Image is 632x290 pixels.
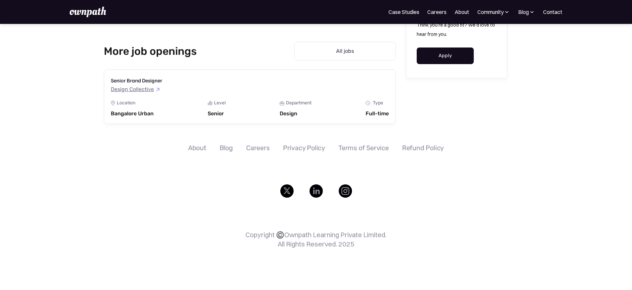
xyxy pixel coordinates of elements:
a: Senior Brand DesignerDesign CollectiveLocation Icon - Job Board X Webflow TemplateLocationBangalo... [104,69,396,124]
p: Think you're a good fit? We'd love to hear from you. [417,20,496,39]
img: Graph Icon - Job Board X Webflow Template [208,101,212,105]
div: Level [214,100,226,106]
img: Clock Icon - Job Board X Webflow Template [366,101,370,105]
p: Copyright ©️Ownpath Learning Private Limited. All Rights Reserved. 2025 [246,230,386,249]
a: Careers [427,8,447,16]
a: Refund Policy [402,144,444,152]
div: Design Collective [111,86,154,92]
div: Blog [518,8,529,16]
div: Blog [518,8,535,16]
div: Bangalore Urban [111,110,154,117]
div: Full-time [366,110,389,117]
a: Blog [220,144,233,152]
a: Apply [417,48,474,64]
div: Location [117,100,135,106]
a: Contact [543,8,562,16]
h3: Senior Brand Designer [111,76,162,84]
a: About [455,8,469,16]
a: Careers [246,144,270,152]
div: Design [280,110,312,117]
a: All jobs [294,42,396,60]
h2: More job openings [104,45,205,57]
img: Location Icon - Job Board X Webflow Template [111,100,115,106]
img: Portfolio Icon - Job Board X Webflow Template [280,101,284,105]
div: Type [373,100,383,106]
div: Senior [208,110,226,117]
div: Department [286,100,312,106]
div: Community [477,8,510,16]
a: Terms of Service [338,144,389,152]
a: Case Studies [388,8,419,16]
div: Community [477,8,504,16]
a: About [188,144,206,152]
a: Privacy Policy [283,144,325,152]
